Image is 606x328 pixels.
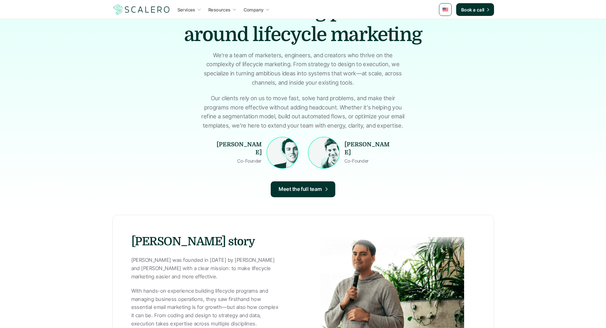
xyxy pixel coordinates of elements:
p: Co-Founder [214,157,262,165]
a: Book a call [456,3,494,16]
p: With hands-on experience building lifecycle programs and managing business operations, they saw f... [131,287,279,328]
img: Scalero company logo [112,3,171,16]
p: Resources [208,6,231,13]
p: [PERSON_NAME] [214,141,262,157]
p: Book a call [461,6,484,13]
a: Scalero company logo [112,4,171,15]
p: Our clients rely on us to move fast, solve hard problems, and make their programs more effective ... [200,94,407,130]
p: We’re a team of marketers, engineers, and creators who thrive on the complexity of lifecycle mark... [200,51,407,87]
p: Co-Founder [345,157,369,165]
strong: [PERSON_NAME] [345,141,390,156]
p: Company [244,6,264,13]
p: [PERSON_NAME] was founded in [DATE] by [PERSON_NAME] and [PERSON_NAME] with a clear mission: to m... [131,256,279,281]
a: Meet the full team [271,181,335,197]
p: Meet the full team [279,185,322,193]
p: Services [178,6,195,13]
h3: [PERSON_NAME] story [131,234,297,250]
